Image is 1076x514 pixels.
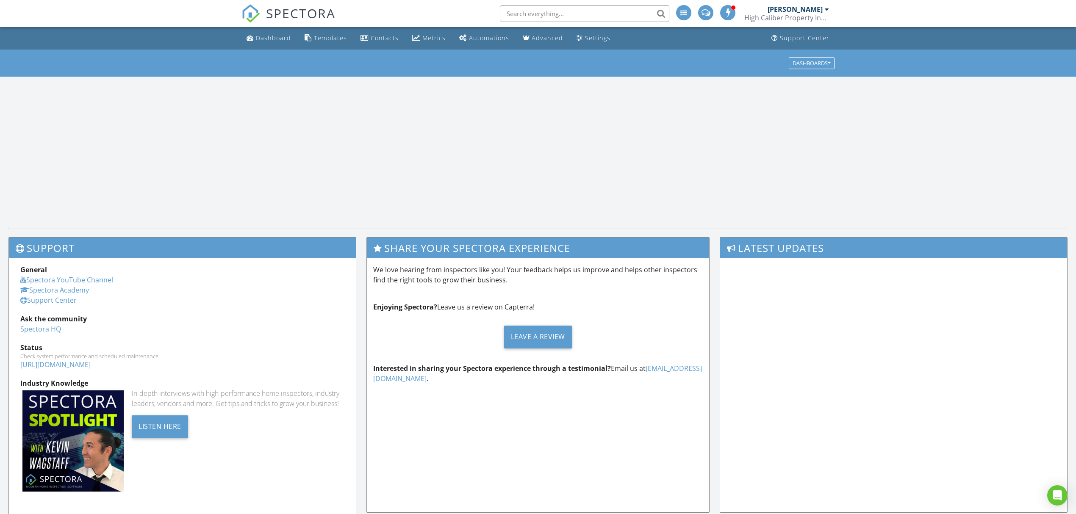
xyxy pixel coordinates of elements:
h3: Support [9,238,356,258]
a: Advanced [519,30,566,46]
p: Email us at . [373,363,702,384]
img: The Best Home Inspection Software - Spectora [241,4,260,23]
h3: Share Your Spectora Experience [367,238,709,258]
a: Spectora HQ [20,324,61,334]
strong: Enjoying Spectora? [373,302,437,312]
a: Listen Here [132,421,188,431]
div: Dashboards [793,60,831,66]
div: Status [20,343,344,353]
div: [PERSON_NAME] [768,5,823,14]
a: Support Center [20,296,77,305]
input: Search everything... [500,5,669,22]
div: Ask the community [20,314,344,324]
a: Automations (Advanced) [456,30,513,46]
div: Automations [469,34,509,42]
a: Spectora Academy [20,285,89,295]
div: Templates [314,34,347,42]
a: [EMAIL_ADDRESS][DOMAIN_NAME] [373,364,702,383]
img: Spectoraspolightmain [22,390,124,492]
a: Templates [301,30,350,46]
div: Open Intercom Messenger [1047,485,1068,506]
p: We love hearing from inspectors like you! Your feedback helps us improve and helps other inspecto... [373,265,702,285]
span: SPECTORA [266,4,336,22]
div: Contacts [371,34,399,42]
div: In-depth interviews with high-performance home inspectors, industry leaders, vendors and more. Ge... [132,388,344,409]
a: Spectora YouTube Channel [20,275,113,285]
p: Leave us a review on Capterra! [373,302,702,312]
button: Dashboards [789,57,835,69]
div: Industry Knowledge [20,378,344,388]
div: Advanced [532,34,563,42]
div: Support Center [780,34,829,42]
a: [URL][DOMAIN_NAME] [20,360,91,369]
a: Leave a Review [373,319,702,355]
h3: Latest Updates [720,238,1067,258]
div: Leave a Review [504,326,572,348]
a: Support Center [768,30,833,46]
div: High Caliber Property Inspections [744,14,829,22]
a: Settings [573,30,614,46]
a: SPECTORA [241,11,336,29]
strong: Interested in sharing your Spectora experience through a testimonial? [373,364,611,373]
a: Contacts [357,30,402,46]
div: Listen Here [132,415,188,438]
div: Settings [585,34,610,42]
a: Dashboard [243,30,294,46]
strong: General [20,265,47,274]
div: Check system performance and scheduled maintenance. [20,353,344,359]
div: Metrics [422,34,446,42]
div: Dashboard [256,34,291,42]
a: Metrics [409,30,449,46]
